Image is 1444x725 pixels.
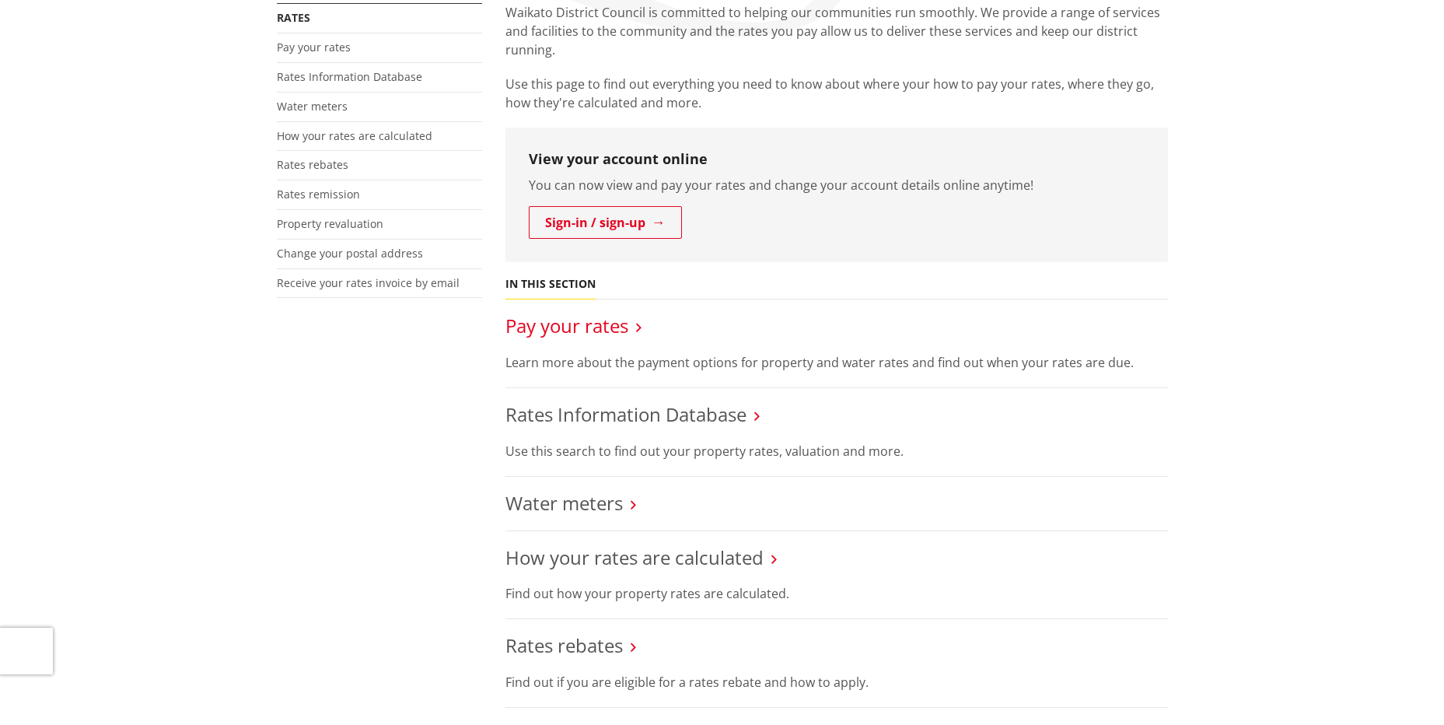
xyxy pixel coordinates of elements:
[277,128,432,143] a: How your rates are calculated
[277,275,460,290] a: Receive your rates invoice by email
[505,584,1168,603] p: Find out how your property rates are calculated.
[529,206,682,239] a: Sign-in / sign-up
[505,313,628,338] a: Pay your rates
[277,40,351,54] a: Pay your rates
[277,10,310,25] a: Rates
[505,3,1168,59] p: Waikato District Council is committed to helping our communities run smoothly. We provide a range...
[505,75,1168,112] p: Use this page to find out everything you need to know about where your how to pay your rates, whe...
[529,176,1145,194] p: You can now view and pay your rates and change your account details online anytime!
[505,353,1168,372] p: Learn more about the payment options for property and water rates and find out when your rates ar...
[505,401,746,427] a: Rates Information Database
[277,246,423,261] a: Change your postal address
[505,442,1168,461] p: Use this search to find out your property rates, valuation and more.
[277,157,348,172] a: Rates rebates
[1372,660,1428,716] iframe: Messenger Launcher
[277,69,422,84] a: Rates Information Database
[505,673,1168,692] p: Find out if you are eligible for a rates rebate and how to apply.
[277,99,348,114] a: Water meters
[277,187,360,201] a: Rates remission
[277,216,383,231] a: Property revaluation
[505,490,623,516] a: Water meters
[505,278,596,291] h5: In this section
[505,545,764,570] a: How your rates are calculated
[505,632,623,658] a: Rates rebates
[529,151,1145,168] h3: View your account online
